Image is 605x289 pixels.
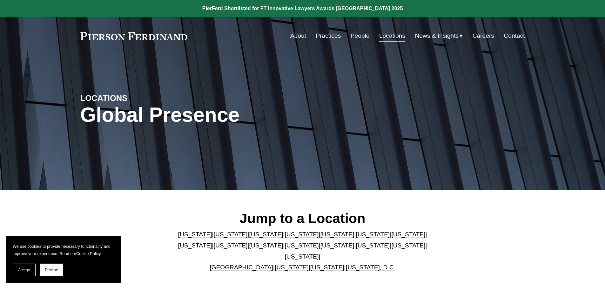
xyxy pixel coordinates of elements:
[275,264,309,271] a: [US_STATE]
[379,30,405,42] a: Locations
[415,30,463,42] a: folder dropdown
[346,264,395,271] a: [US_STATE], D.C.
[214,242,248,249] a: [US_STATE]
[285,253,319,260] a: [US_STATE]
[320,242,354,249] a: [US_STATE]
[415,30,459,42] span: News & Insights
[290,30,306,42] a: About
[13,243,114,257] p: We use cookies to provide necessary functionality and improve your experience. Read our .
[249,231,283,238] a: [US_STATE]
[80,103,377,127] h1: Global Presence
[45,268,58,272] span: Decline
[178,231,212,238] a: [US_STATE]
[214,231,248,238] a: [US_STATE]
[80,93,192,103] h4: LOCATIONS
[351,30,370,42] a: People
[285,242,319,249] a: [US_STATE]
[6,236,121,283] section: Cookie banner
[40,264,63,276] button: Decline
[178,242,212,249] a: [US_STATE]
[316,30,341,42] a: Practices
[310,264,344,271] a: [US_STATE]
[391,231,425,238] a: [US_STATE]
[391,242,425,249] a: [US_STATE]
[356,242,390,249] a: [US_STATE]
[285,231,319,238] a: [US_STATE]
[173,210,432,227] h2: Jump to a Location
[473,30,494,42] a: Careers
[249,242,283,249] a: [US_STATE]
[210,264,273,271] a: [GEOGRAPHIC_DATA]
[18,268,30,272] span: Accept
[504,30,525,42] a: Contact
[13,264,36,276] button: Accept
[173,229,432,273] p: | | | | | | | | | | | | | | | | | |
[76,251,101,256] a: Cookie Policy
[356,231,390,238] a: [US_STATE]
[320,231,354,238] a: [US_STATE]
